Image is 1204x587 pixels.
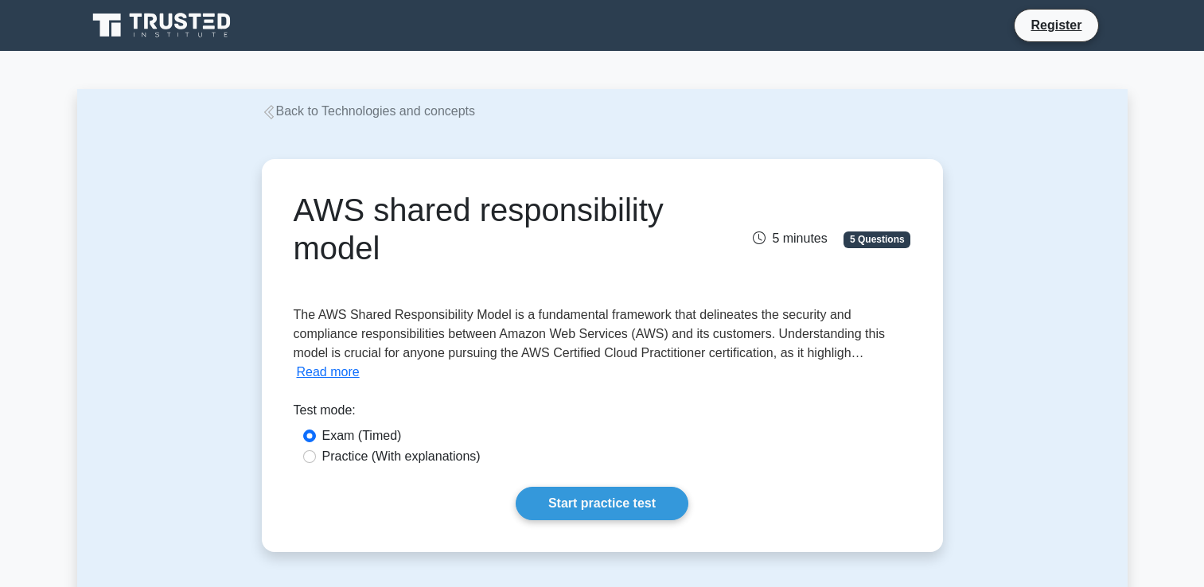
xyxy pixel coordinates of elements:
[294,191,699,267] h1: AWS shared responsibility model
[294,401,911,426] div: Test mode:
[322,447,481,466] label: Practice (With explanations)
[297,363,360,382] button: Read more
[322,426,402,445] label: Exam (Timed)
[262,104,476,118] a: Back to Technologies and concepts
[294,308,885,360] span: The AWS Shared Responsibility Model is a fundamental framework that delineates the security and c...
[1021,15,1091,35] a: Register
[844,231,910,247] span: 5 Questions
[753,231,827,245] span: 5 minutes
[516,487,688,520] a: Start practice test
